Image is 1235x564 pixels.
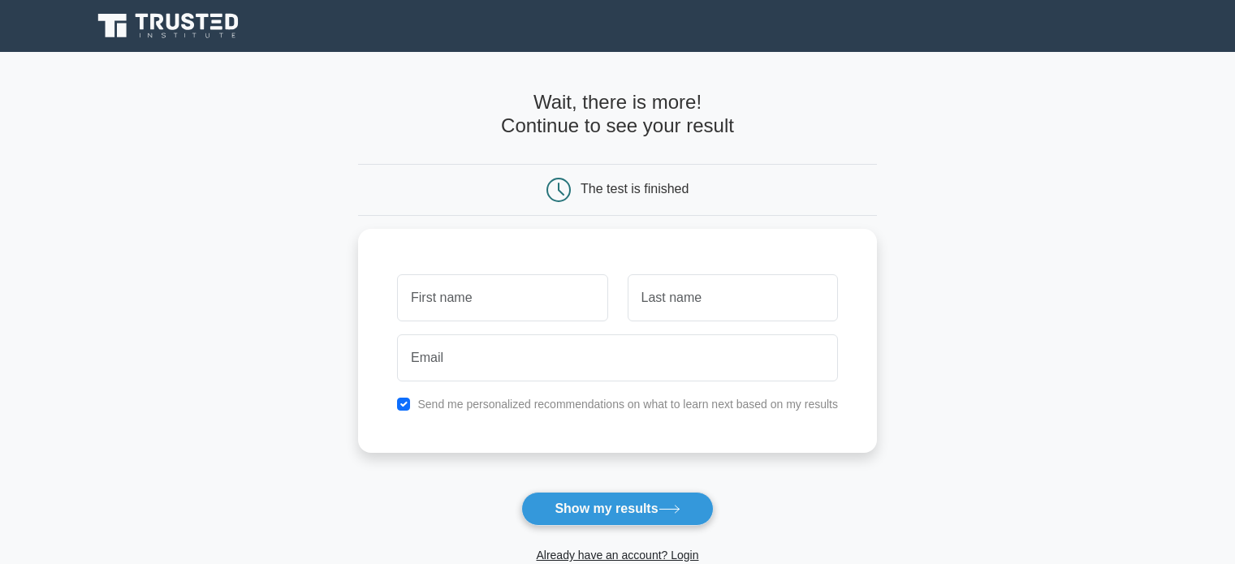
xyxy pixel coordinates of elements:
label: Send me personalized recommendations on what to learn next based on my results [417,398,838,411]
input: Email [397,334,838,381]
button: Show my results [521,492,713,526]
input: First name [397,274,607,321]
h4: Wait, there is more! Continue to see your result [358,91,877,138]
input: Last name [628,274,838,321]
a: Already have an account? Login [536,549,698,562]
div: The test is finished [581,182,689,196]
